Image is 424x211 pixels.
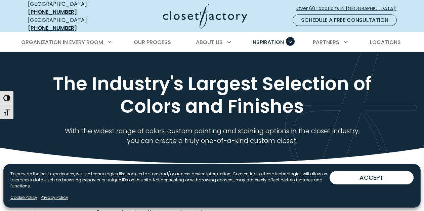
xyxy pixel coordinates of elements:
[28,8,77,16] a: [PHONE_NUMBER]
[28,16,110,32] div: [GEOGRAPHIC_DATA]
[293,14,397,26] a: Schedule a Free Consultation
[370,38,401,46] span: Locations
[65,127,359,145] span: With the widest range of colors, custom painting and staining options in the closet industry, you...
[27,73,397,118] h1: The Industry's Largest Selection of Colors and Finishes
[41,195,68,201] a: Privacy Policy
[313,38,339,46] span: Partners
[196,38,223,46] span: About Us
[28,24,77,32] a: [PHONE_NUMBER]
[251,38,284,46] span: Inspiration
[21,38,103,46] span: Organization in Every Room
[296,5,402,12] span: Over 60 Locations in [GEOGRAPHIC_DATA]!
[16,33,408,52] nav: Primary Menu
[163,4,247,29] img: Closet Factory Logo
[296,3,402,14] a: Over 60 Locations in [GEOGRAPHIC_DATA]!
[10,171,330,189] p: To provide the best experiences, we use technologies like cookies to store and/or access device i...
[330,171,414,184] button: ACCEPT
[10,195,37,201] a: Cookie Policy
[134,38,171,46] span: Our Process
